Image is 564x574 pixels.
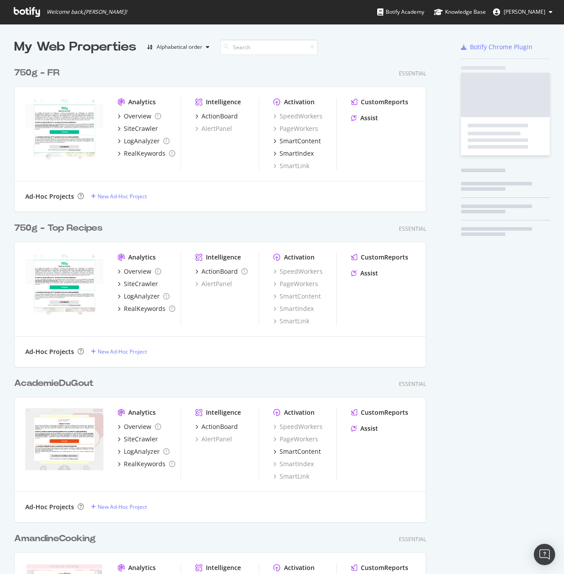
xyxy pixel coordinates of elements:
[124,112,151,121] div: Overview
[206,253,241,262] div: Intelligence
[118,422,161,431] a: Overview
[273,112,323,121] a: SpeedWorkers
[195,124,232,133] a: AlertPanel
[195,267,248,276] a: ActionBoard
[14,38,136,56] div: My Web Properties
[118,124,158,133] a: SiteCrawler
[91,348,147,355] a: New Ad-Hoc Project
[284,563,315,572] div: Activation
[534,544,555,565] div: Open Intercom Messenger
[273,304,314,313] div: SmartIndex
[284,98,315,106] div: Activation
[220,39,318,55] input: Search
[128,563,156,572] div: Analytics
[470,43,532,51] div: Botify Chrome Plugin
[351,563,408,572] a: CustomReports
[201,422,238,431] div: ActionBoard
[351,98,408,106] a: CustomReports
[273,317,309,326] a: SmartLink
[195,279,232,288] div: AlertPanel
[124,292,160,301] div: LogAnalyzer
[434,8,486,16] div: Knowledge Base
[273,435,318,444] a: PageWorkers
[273,472,309,481] a: SmartLink
[25,503,74,511] div: Ad-Hoc Projects
[273,137,321,145] a: SmartContent
[124,304,166,313] div: RealKeywords
[25,408,103,470] img: www.academiedugout.fr
[14,532,96,545] div: AmandineCooking
[351,408,408,417] a: CustomReports
[128,253,156,262] div: Analytics
[351,269,378,278] a: Assist
[201,267,238,276] div: ActionBoard
[351,253,408,262] a: CustomReports
[360,424,378,433] div: Assist
[25,192,74,201] div: Ad-Hoc Projects
[351,114,378,122] a: Assist
[273,279,318,288] a: PageWorkers
[25,98,103,160] img: www.750g.com
[273,149,314,158] a: SmartIndex
[47,8,127,16] span: Welcome back, [PERSON_NAME] !
[91,503,147,511] a: New Ad-Hoc Project
[25,253,103,315] img: 750g-TopRecipes.com
[399,70,426,77] div: Essential
[399,380,426,388] div: Essential
[118,149,175,158] a: RealKeywords
[118,460,175,468] a: RealKeywords
[284,408,315,417] div: Activation
[195,422,238,431] a: ActionBoard
[124,422,151,431] div: Overview
[98,503,147,511] div: New Ad-Hoc Project
[273,422,323,431] a: SpeedWorkers
[201,112,238,121] div: ActionBoard
[124,447,160,456] div: LogAnalyzer
[118,112,161,121] a: Overview
[273,267,323,276] a: SpeedWorkers
[195,435,232,444] a: AlertPanel
[118,435,158,444] a: SiteCrawler
[128,98,156,106] div: Analytics
[118,292,170,301] a: LogAnalyzer
[124,124,158,133] div: SiteCrawler
[124,435,158,444] div: SiteCrawler
[118,267,161,276] a: Overview
[399,535,426,543] div: Essential
[118,304,175,313] a: RealKeywords
[280,149,314,158] div: SmartIndex
[14,377,94,390] div: AcademieDuGout
[195,112,238,121] a: ActionBoard
[361,563,408,572] div: CustomReports
[25,347,74,356] div: Ad-Hoc Projects
[128,408,156,417] div: Analytics
[284,253,315,262] div: Activation
[280,447,321,456] div: SmartContent
[361,98,408,106] div: CustomReports
[98,348,147,355] div: New Ad-Hoc Project
[14,67,63,79] a: 750g - FR
[361,408,408,417] div: CustomReports
[14,222,106,235] a: 750g - Top Recipes
[124,137,160,145] div: LogAnalyzer
[273,161,309,170] div: SmartLink
[461,43,532,51] a: Botify Chrome Plugin
[157,44,202,50] div: Alphabetical order
[118,137,170,145] a: LogAnalyzer
[14,67,59,79] div: 750g - FR
[360,114,378,122] div: Assist
[206,98,241,106] div: Intelligence
[14,377,97,390] a: AcademieDuGout
[118,447,170,456] a: LogAnalyzer
[486,5,560,19] button: [PERSON_NAME]
[360,269,378,278] div: Assist
[273,447,321,456] a: SmartContent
